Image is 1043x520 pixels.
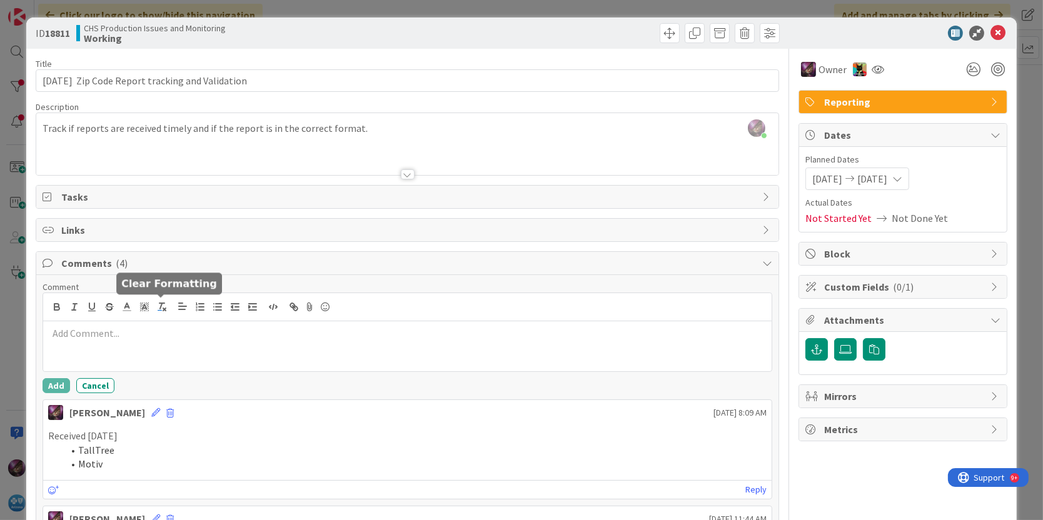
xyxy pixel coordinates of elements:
button: Cancel [76,378,114,393]
span: Description [36,101,79,112]
span: [DATE] [812,171,842,186]
span: [DATE] [857,171,887,186]
div: 9+ [63,5,69,15]
h5: Clear Formatting [121,277,217,289]
img: ML [801,62,816,77]
input: type card name here... [36,69,780,92]
span: Mirrors [824,389,984,404]
span: [DATE] 8:09 AM [713,406,767,419]
span: Planned Dates [805,153,1000,166]
span: Not Started Yet [805,211,872,226]
img: HRkAK1s3dbiArZFp2GbIMFkOXCojdUUb.jpg [748,119,765,137]
li: Motiv [63,457,767,471]
span: Reporting [824,94,984,109]
b: 18811 [45,27,70,39]
p: Received [DATE] [48,429,767,443]
div: [PERSON_NAME] [69,405,145,420]
li: TallTree [63,443,767,457]
span: Attachments [824,312,984,327]
span: ( 0/1 ) [893,281,914,293]
span: Support [26,2,57,17]
label: Title [36,58,52,69]
a: Reply [745,482,767,497]
span: Links [61,222,757,237]
span: Tasks [61,189,757,204]
span: Comment [43,281,79,292]
b: Working [84,33,226,43]
p: Track if reports are received timely and if the report is in the correct format. [43,121,773,136]
img: ML [48,405,63,420]
span: Dates [824,127,984,142]
span: Not Done Yet [892,211,948,226]
span: Block [824,246,984,261]
span: CHS Production Issues and Monitoring [84,23,226,33]
img: JE [853,62,867,76]
span: Comments [61,256,757,271]
span: Owner [819,62,847,77]
span: Custom Fields [824,279,984,294]
button: Add [43,378,70,393]
span: ( 4 ) [116,257,128,269]
span: Actual Dates [805,196,1000,209]
span: Metrics [824,422,984,437]
span: ID [36,26,70,41]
